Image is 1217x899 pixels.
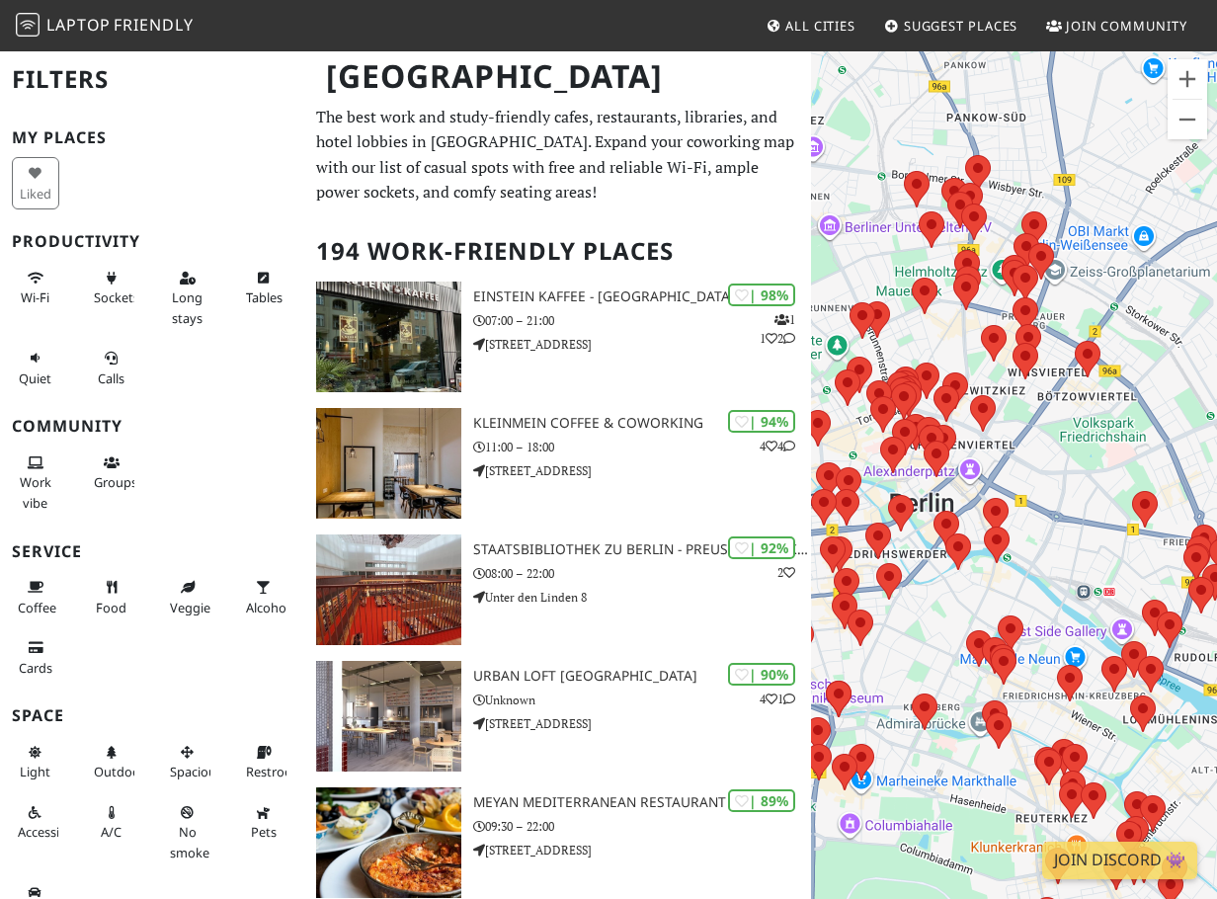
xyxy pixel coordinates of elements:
[1066,17,1187,35] span: Join Community
[16,13,40,37] img: LaptopFriendly
[240,796,287,849] button: Pets
[164,736,211,788] button: Spacious
[12,571,59,623] button: Coffee
[728,284,795,306] div: | 98%
[760,437,795,455] p: 4 4
[760,690,795,708] p: 4 1
[1168,100,1207,139] button: Zoom out
[473,438,811,456] p: 11:00 – 18:00
[304,787,811,898] a: Meyan Mediterranean Restaurant | 89% Meyan Mediterranean Restaurant 09:30 – 22:00 [STREET_ADDRESS]
[473,714,811,733] p: [STREET_ADDRESS]
[88,796,135,849] button: A/C
[170,599,210,616] span: Veggie
[21,288,49,306] span: Stable Wi-Fi
[246,288,283,306] span: Work-friendly tables
[316,408,461,519] img: KleinMein Coffee & Coworking
[18,599,56,616] span: Coffee
[473,668,811,685] h3: URBAN LOFT [GEOGRAPHIC_DATA]
[19,659,52,677] span: Credit cards
[240,736,287,788] button: Restroom
[19,369,51,387] span: Quiet
[473,564,811,583] p: 08:00 – 22:00
[785,17,855,35] span: All Cities
[304,408,811,519] a: KleinMein Coffee & Coworking | 94% 44 KleinMein Coffee & Coworking 11:00 – 18:00 [STREET_ADDRESS]
[904,17,1018,35] span: Suggest Places
[12,706,292,725] h3: Space
[304,282,811,392] a: Einstein Kaffee - Charlottenburg | 98% 112 Einstein Kaffee - [GEOGRAPHIC_DATA] 07:00 – 21:00 [STR...
[12,796,59,849] button: Accessible
[246,599,289,616] span: Alcohol
[251,823,277,841] span: Pet friendly
[12,262,59,314] button: Wi-Fi
[170,763,222,780] span: Spacious
[12,736,59,788] button: Light
[164,262,211,334] button: Long stays
[18,823,77,841] span: Accessible
[473,588,811,607] p: Unter den Linden 8
[88,447,135,499] button: Groups
[94,763,145,780] span: Outdoor area
[240,262,287,314] button: Tables
[88,342,135,394] button: Calls
[728,789,795,812] div: | 89%
[316,105,799,205] p: The best work and study-friendly cafes, restaurants, libraries, and hotel lobbies in [GEOGRAPHIC_...
[96,599,126,616] span: Food
[12,447,59,519] button: Work vibe
[1038,8,1195,43] a: Join Community
[12,49,292,110] h2: Filters
[240,571,287,623] button: Alcohol
[473,288,811,305] h3: Einstein Kaffee - [GEOGRAPHIC_DATA]
[20,473,51,511] span: People working
[114,14,193,36] span: Friendly
[246,763,304,780] span: Restroom
[164,796,211,868] button: No smoke
[20,763,50,780] span: Natural light
[12,631,59,684] button: Cards
[728,410,795,433] div: | 94%
[728,536,795,559] div: | 92%
[876,8,1026,43] a: Suggest Places
[88,571,135,623] button: Food
[88,736,135,788] button: Outdoor
[98,369,124,387] span: Video/audio calls
[760,310,795,348] p: 1 1 2
[473,335,811,354] p: [STREET_ADDRESS]
[310,49,807,104] h1: [GEOGRAPHIC_DATA]
[473,817,811,836] p: 09:30 – 22:00
[12,232,292,251] h3: Productivity
[16,9,194,43] a: LaptopFriendly LaptopFriendly
[758,8,863,43] a: All Cities
[12,542,292,561] h3: Service
[94,473,137,491] span: Group tables
[94,288,139,306] span: Power sockets
[304,534,811,645] a: Staatsbibliothek zu Berlin - Preußischer Kulturbesitz | 92% 2 Staatsbibliothek zu Berlin - Preußi...
[1168,59,1207,99] button: Zoom in
[473,415,811,432] h3: KleinMein Coffee & Coworking
[101,823,122,841] span: Air conditioned
[777,563,795,582] p: 2
[473,311,811,330] p: 07:00 – 21:00
[473,541,811,558] h3: Staatsbibliothek zu Berlin - Preußischer Kulturbesitz
[473,841,811,859] p: [STREET_ADDRESS]
[316,534,461,645] img: Staatsbibliothek zu Berlin - Preußischer Kulturbesitz
[316,661,461,772] img: URBAN LOFT Berlin
[316,282,461,392] img: Einstein Kaffee - Charlottenburg
[473,691,811,709] p: Unknown
[304,661,811,772] a: URBAN LOFT Berlin | 90% 41 URBAN LOFT [GEOGRAPHIC_DATA] Unknown [STREET_ADDRESS]
[316,787,461,898] img: Meyan Mediterranean Restaurant
[88,262,135,314] button: Sockets
[164,571,211,623] button: Veggie
[46,14,111,36] span: Laptop
[170,823,209,860] span: Smoke free
[12,342,59,394] button: Quiet
[473,794,811,811] h3: Meyan Mediterranean Restaurant
[12,128,292,147] h3: My Places
[473,461,811,480] p: [STREET_ADDRESS]
[12,417,292,436] h3: Community
[728,663,795,686] div: | 90%
[316,221,799,282] h2: 194 Work-Friendly Places
[172,288,203,326] span: Long stays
